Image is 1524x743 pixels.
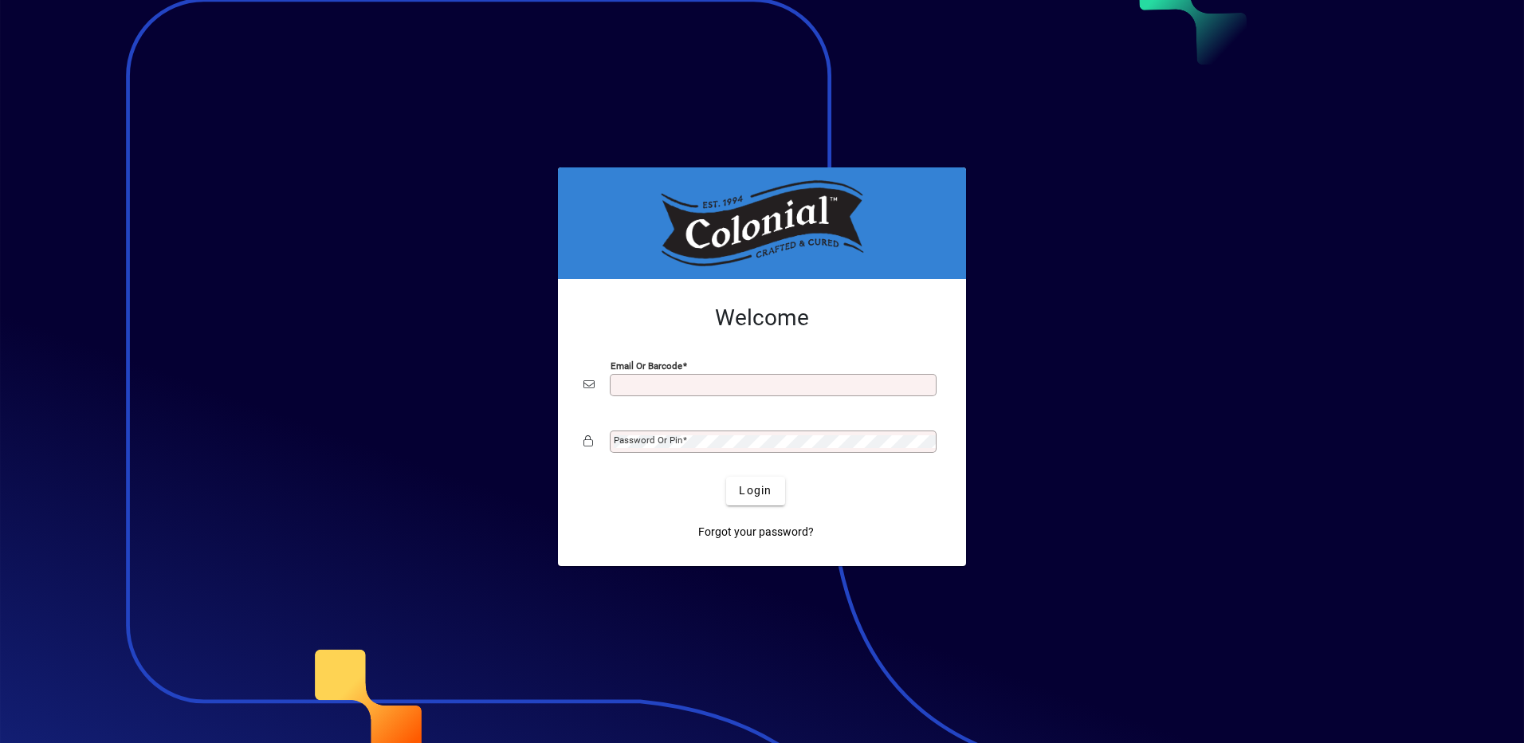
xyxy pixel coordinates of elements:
mat-label: Email or Barcode [611,360,682,371]
span: Forgot your password? [698,524,814,541]
button: Login [726,477,784,505]
span: Login [739,482,772,499]
a: Forgot your password? [692,518,820,547]
h2: Welcome [583,305,941,332]
mat-label: Password or Pin [614,434,682,446]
